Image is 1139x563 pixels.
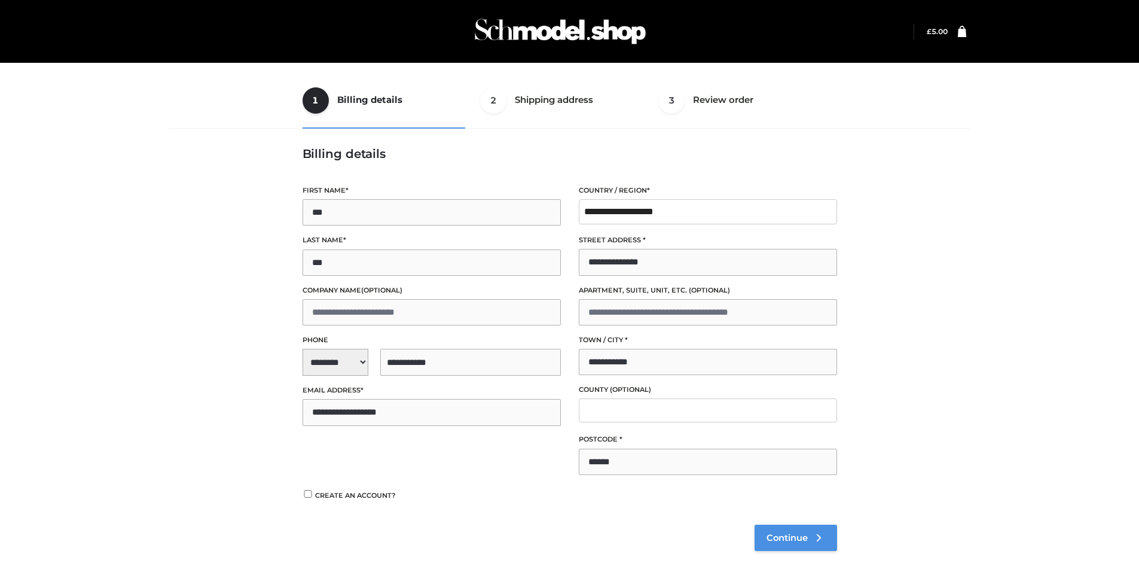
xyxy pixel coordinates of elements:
label: First name [303,185,561,196]
label: Country / Region [579,185,837,196]
span: Continue [767,532,808,543]
span: (optional) [689,286,730,294]
label: Postcode [579,434,837,445]
a: Continue [755,525,837,551]
a: £5.00 [927,27,948,36]
span: (optional) [361,286,402,294]
label: Street address [579,235,837,246]
h3: Billing details [303,147,837,161]
span: £ [927,27,932,36]
span: Create an account? [315,491,396,500]
span: (optional) [610,385,651,394]
img: Schmodel Admin 964 [471,8,650,55]
label: Town / City [579,334,837,346]
label: Email address [303,385,561,396]
label: Phone [303,334,561,346]
label: Company name [303,285,561,296]
bdi: 5.00 [927,27,948,36]
input: Create an account? [303,490,313,498]
label: Last name [303,235,561,246]
label: Apartment, suite, unit, etc. [579,285,837,296]
label: County [579,384,837,395]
